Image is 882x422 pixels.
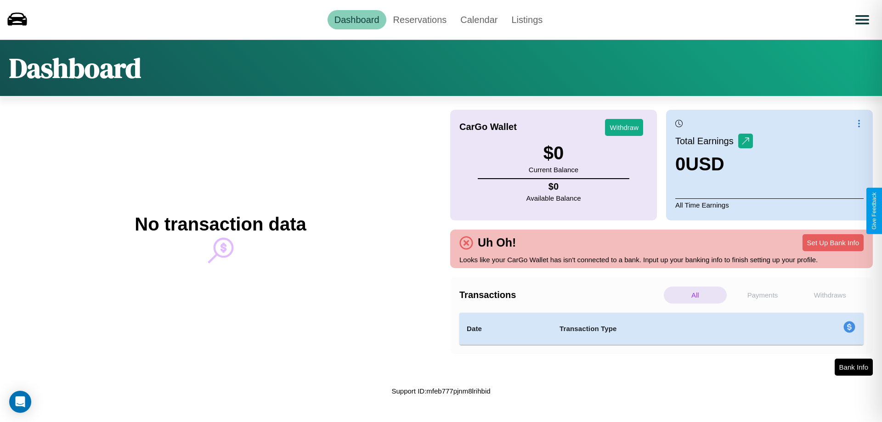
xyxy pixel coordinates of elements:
h2: No transaction data [135,214,306,235]
button: Bank Info [835,359,873,376]
p: Payments [731,287,794,304]
p: Current Balance [529,163,578,176]
a: Reservations [386,10,454,29]
p: Available Balance [526,192,581,204]
button: Withdraw [605,119,643,136]
div: Open Intercom Messenger [9,391,31,413]
p: Support ID: mfeb777pjnm8lrihbid [391,385,490,397]
button: Open menu [849,7,875,33]
a: Listings [504,10,549,29]
h4: Transactions [459,290,661,300]
h4: Date [467,323,545,334]
h4: Transaction Type [560,323,768,334]
a: Dashboard [328,10,386,29]
p: All [664,287,727,304]
p: Total Earnings [675,133,738,149]
h4: Uh Oh! [473,236,520,249]
h4: $ 0 [526,181,581,192]
p: Looks like your CarGo Wallet has isn't connected to a bank. Input up your banking info to finish ... [459,253,864,266]
h3: 0 USD [675,154,753,174]
p: All Time Earnings [675,198,864,211]
h4: CarGo Wallet [459,122,517,132]
h3: $ 0 [529,143,578,163]
p: Withdraws [798,287,861,304]
table: simple table [459,313,864,345]
div: Give Feedback [871,192,877,230]
a: Calendar [453,10,504,29]
h1: Dashboard [9,49,141,87]
button: Set Up Bank Info [803,234,864,251]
